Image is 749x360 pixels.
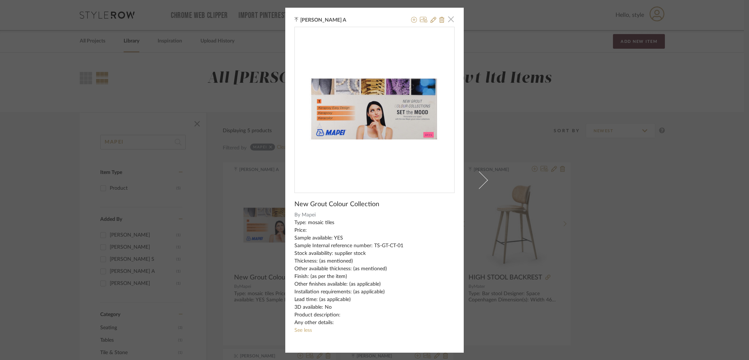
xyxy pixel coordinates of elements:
[302,211,455,219] span: Mapei
[294,211,300,219] span: By
[295,27,454,187] img: 64082a56-cae0-4048-b16a-0a8a662aee5e_436x436.jpg
[294,219,455,327] div: Type: mosaic tiles Price: Sample available: YES Sample Internal reference number: TS-GT-CT-01 Sto...
[295,27,454,187] div: 0
[294,328,312,333] a: See less
[444,12,458,27] button: Close
[294,200,379,208] span: New Grout Colour Collection
[300,17,353,23] span: [PERSON_NAME] A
